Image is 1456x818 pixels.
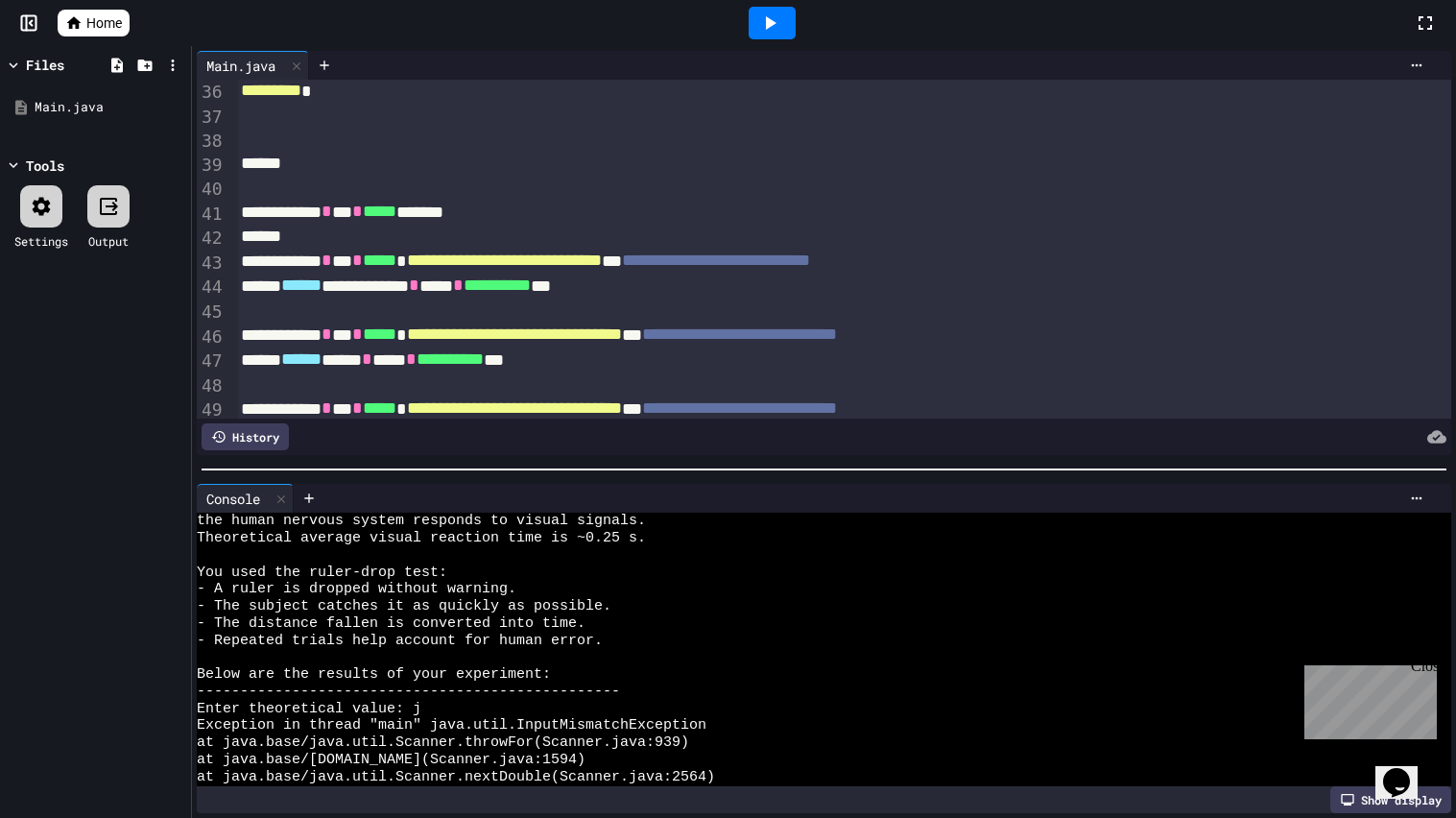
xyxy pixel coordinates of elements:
div: Main.java [35,98,184,117]
div: Output [88,232,129,250]
div: Tools [26,156,64,176]
a: Home [58,10,130,36]
span: Home [86,13,122,33]
div: Files [26,55,64,75]
iframe: chat widget [1297,658,1437,739]
div: Settings [14,232,68,250]
div: Chat with us now!Close [8,8,132,122]
iframe: chat widget [1375,741,1437,799]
